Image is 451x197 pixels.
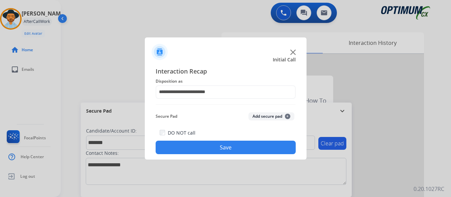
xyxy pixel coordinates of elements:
[285,114,290,119] span: +
[152,44,168,60] img: contactIcon
[156,104,296,105] img: contact-recap-line.svg
[168,130,195,136] label: DO NOT call
[156,66,296,77] span: Interaction Recap
[156,77,296,85] span: Disposition as
[156,112,177,120] span: Secure Pad
[273,56,296,63] span: Initial Call
[248,112,294,120] button: Add secure pad+
[414,185,444,193] p: 0.20.1027RC
[156,141,296,154] button: Save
